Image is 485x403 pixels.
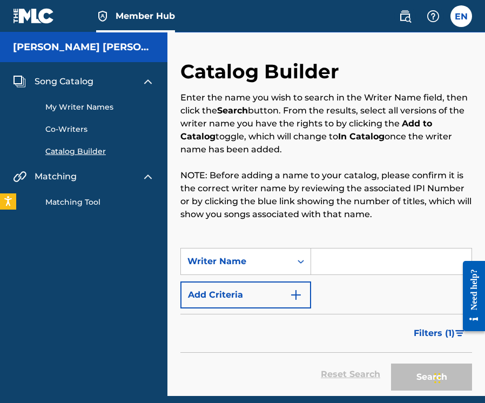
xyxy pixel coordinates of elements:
[407,320,472,347] button: Filters (1)
[399,10,412,23] img: search
[455,252,485,339] iframe: Resource Center
[13,75,26,88] img: Song Catalog
[13,170,26,183] img: Matching
[35,170,77,183] span: Matching
[427,10,440,23] img: help
[187,255,285,268] div: Writer Name
[434,362,441,394] div: Arrastrar
[180,91,472,156] p: Enter the name you wish to search in the Writer Name field, then click the button. From the resul...
[394,5,416,27] a: Public Search
[45,124,154,135] a: Co-Writers
[96,10,109,23] img: Top Rightsholder
[45,197,154,208] a: Matching Tool
[13,8,55,24] img: MLC Logo
[180,248,472,396] form: Search Form
[13,41,154,53] h5: eddy santiago narvaez victoria
[217,105,248,116] strong: Search
[35,75,93,88] span: Song Catalog
[142,170,154,183] img: expand
[422,5,444,27] div: Help
[431,351,485,403] div: Widget de chat
[116,10,175,22] span: Member Hub
[13,75,93,88] a: Song CatalogSong Catalog
[45,102,154,113] a: My Writer Names
[180,169,472,221] p: NOTE: Before adding a name to your catalog, please confirm it is the correct writer name by revie...
[142,75,154,88] img: expand
[289,288,302,301] img: 9d2ae6d4665cec9f34b9.svg
[180,59,345,84] h2: Catalog Builder
[180,281,311,308] button: Add Criteria
[338,131,385,142] strong: In Catalog
[414,327,455,340] span: Filters ( 1 )
[431,351,485,403] iframe: Chat Widget
[450,5,472,27] div: User Menu
[45,146,154,157] a: Catalog Builder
